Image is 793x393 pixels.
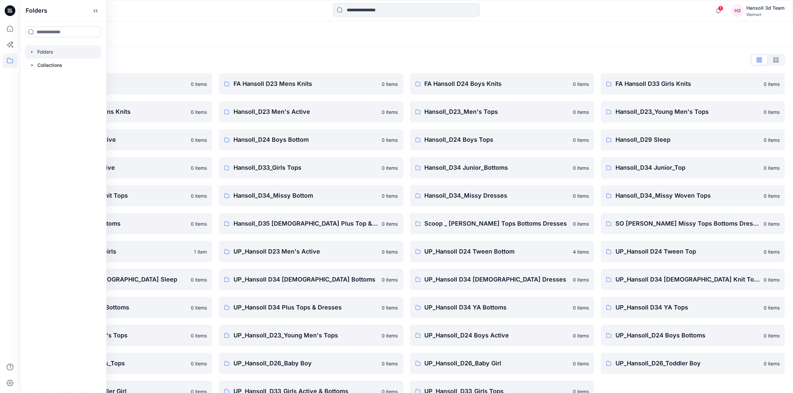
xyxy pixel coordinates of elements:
[425,359,569,368] p: UP_Hansoll_D26_Baby Girl
[28,185,212,206] a: Hansoll_D34 Missy Knit Tops0 items
[382,220,398,227] p: 0 items
[410,353,594,374] a: UP_Hansoll_D26_Baby Girl0 items
[43,219,187,228] p: Hansoll_D34_Plus Bottoms
[601,73,785,95] a: FA Hansoll D33 Girls Knits0 items
[615,79,760,89] p: FA Hansoll D33 Girls Knits
[601,353,785,374] a: UP_Hansoll_D26_Toddler Boy0 items
[425,219,569,228] p: Scoop _ [PERSON_NAME] Tops Bottoms Dresses
[382,81,398,88] p: 0 items
[191,81,207,88] p: 0 items
[425,247,569,256] p: UP_Hansoll D24 Tween Bottom
[410,73,594,95] a: FA Hansoll D24 Boys Knits0 items
[233,275,378,284] p: UP_Hansoll D34 [DEMOGRAPHIC_DATA] Bottoms
[191,360,207,367] p: 0 items
[219,353,403,374] a: UP_Hansoll_D26_Baby Boy0 items
[382,304,398,311] p: 0 items
[746,12,785,17] div: Walmart
[43,163,187,172] p: Hansoll_D33_Girls Active
[28,213,212,234] a: Hansoll_D34_Plus Bottoms0 items
[425,135,569,144] p: Hansoll_D24 Boys Tops
[764,108,780,115] p: 0 items
[233,247,378,256] p: UP_Hansoll D23 Men's Active
[43,79,187,89] p: EcoShot Hansoll
[601,241,785,262] a: UP_Hansoll D24 Tween Top0 items
[601,325,785,346] a: UP_Hansoll_D24 Boys Bottoms0 items
[718,6,723,11] span: 1
[601,213,785,234] a: SO [PERSON_NAME] Missy Tops Bottoms Dresses0 items
[43,303,187,312] p: UP_Hansoll D34 Plus Bottoms
[28,297,212,318] a: UP_Hansoll D34 Plus Bottoms0 items
[28,129,212,150] a: Hansoll_D24 Boys Active0 items
[573,248,589,255] p: 4 items
[573,360,589,367] p: 0 items
[219,297,403,318] a: UP_Hansoll D34 Plus Tops & Dresses0 items
[601,101,785,122] a: Hansoll_D23_Young Men's Tops0 items
[382,164,398,171] p: 0 items
[233,107,378,116] p: Hansoll_D23 Men's Active
[191,136,207,143] p: 0 items
[382,360,398,367] p: 0 items
[233,191,378,200] p: Hansoll_D34_Missy Bottom
[764,81,780,88] p: 0 items
[573,332,589,339] p: 0 items
[191,276,207,283] p: 0 items
[191,220,207,227] p: 0 items
[601,157,785,178] a: Hansoll_D34 Junior_Top0 items
[410,269,594,290] a: UP_Hansoll D34 [DEMOGRAPHIC_DATA] Dresses0 items
[191,304,207,311] p: 0 items
[410,157,594,178] a: Hansoll_D34 Junior_Bottoms0 items
[764,164,780,171] p: 0 items
[573,220,589,227] p: 0 items
[382,108,398,115] p: 0 items
[425,303,569,312] p: UP_Hansoll D34 YA Bottoms
[219,157,403,178] a: Hansoll_D33_Girls Tops0 items
[219,73,403,95] a: FA Hansoll D23 Mens Knits0 items
[382,136,398,143] p: 0 items
[382,192,398,199] p: 0 items
[43,107,187,116] p: FA Hansoll D34 Womens Knits
[601,185,785,206] a: Hansoll_D34_Missy Woven Tops0 items
[601,297,785,318] a: UP_Hansoll D34 YA Tops0 items
[410,129,594,150] a: Hansoll_D24 Boys Tops0 items
[573,192,589,199] p: 0 items
[573,276,589,283] p: 0 items
[191,192,207,199] p: 0 items
[410,325,594,346] a: UP_Hansoll_D24 Boys Active0 items
[219,213,403,234] a: Hansoll_D35 [DEMOGRAPHIC_DATA] Plus Top & Dresses0 items
[28,325,212,346] a: UP_Hansoll_D23_Men's Tops0 items
[410,241,594,262] a: UP_Hansoll D24 Tween Bottom4 items
[233,219,378,228] p: Hansoll_D35 [DEMOGRAPHIC_DATA] Plus Top & Dresses
[764,136,780,143] p: 0 items
[382,332,398,339] p: 0 items
[425,275,569,284] p: UP_Hansoll D34 [DEMOGRAPHIC_DATA] Dresses
[233,359,378,368] p: UP_Hansoll_D26_Baby Boy
[191,164,207,171] p: 0 items
[425,163,569,172] p: Hansoll_D34 Junior_Bottoms
[233,135,378,144] p: Hansoll_D24 Boys Bottom
[764,248,780,255] p: 0 items
[233,163,378,172] p: Hansoll_D33_Girls Tops
[219,129,403,150] a: Hansoll_D24 Boys Bottom0 items
[37,61,62,69] p: Collections
[43,247,190,256] p: TWEEN Hansoll D33 Girls
[191,108,207,115] p: 0 items
[615,275,760,284] p: UP_Hansoll D34 [DEMOGRAPHIC_DATA] Knit Tops
[43,191,187,200] p: Hansoll_D34 Missy Knit Tops
[573,81,589,88] p: 0 items
[219,101,403,122] a: Hansoll_D23 Men's Active0 items
[764,192,780,199] p: 0 items
[601,269,785,290] a: UP_Hansoll D34 [DEMOGRAPHIC_DATA] Knit Tops0 items
[43,359,187,368] p: UP_Hansoll_D24_Boys_Tops
[28,353,212,374] a: UP_Hansoll_D24_Boys_Tops0 items
[28,241,212,262] a: TWEEN Hansoll D33 Girls1 item
[615,303,760,312] p: UP_Hansoll D34 YA Tops
[233,79,378,89] p: FA Hansoll D23 Mens Knits
[43,331,187,340] p: UP_Hansoll_D23_Men's Tops
[194,248,207,255] p: 1 item
[28,101,212,122] a: FA Hansoll D34 Womens Knits0 items
[219,185,403,206] a: Hansoll_D34_Missy Bottom0 items
[764,360,780,367] p: 0 items
[615,359,760,368] p: UP_Hansoll_D26_Toddler Boy
[28,269,212,290] a: UP_Hansoll D29 [DEMOGRAPHIC_DATA] Sleep0 items
[425,331,569,340] p: UP_Hansoll_D24 Boys Active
